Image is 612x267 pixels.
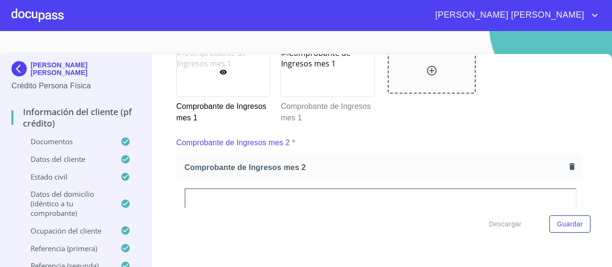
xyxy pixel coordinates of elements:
[11,137,120,146] p: Documentos
[11,61,31,76] img: Docupass spot blue
[281,97,374,124] p: Comprobante de Ingresos mes 1
[176,137,290,149] p: Comprobante de Ingresos mes 2
[549,215,590,233] button: Guardar
[281,48,374,69] img: Comprobante de Ingresos mes 1
[11,244,120,253] p: Referencia (primera)
[489,218,522,230] span: Descargar
[11,172,120,182] p: Estado Civil
[428,8,589,23] span: [PERSON_NAME] [PERSON_NAME]
[428,8,601,23] button: account of current user
[176,97,270,124] p: Comprobante de Ingresos mes 1
[185,162,566,172] span: Comprobante de Ingresos mes 2
[11,154,120,164] p: Datos del cliente
[485,215,525,233] button: Descargar
[31,61,140,76] p: [PERSON_NAME] [PERSON_NAME]
[11,189,120,218] p: Datos del domicilio (idéntico a tu comprobante)
[557,218,583,230] span: Guardar
[11,226,120,235] p: Ocupación del Cliente
[11,61,140,80] div: [PERSON_NAME] [PERSON_NAME]
[11,106,140,129] p: Información del cliente (PF crédito)
[11,80,140,92] p: Crédito Persona Física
